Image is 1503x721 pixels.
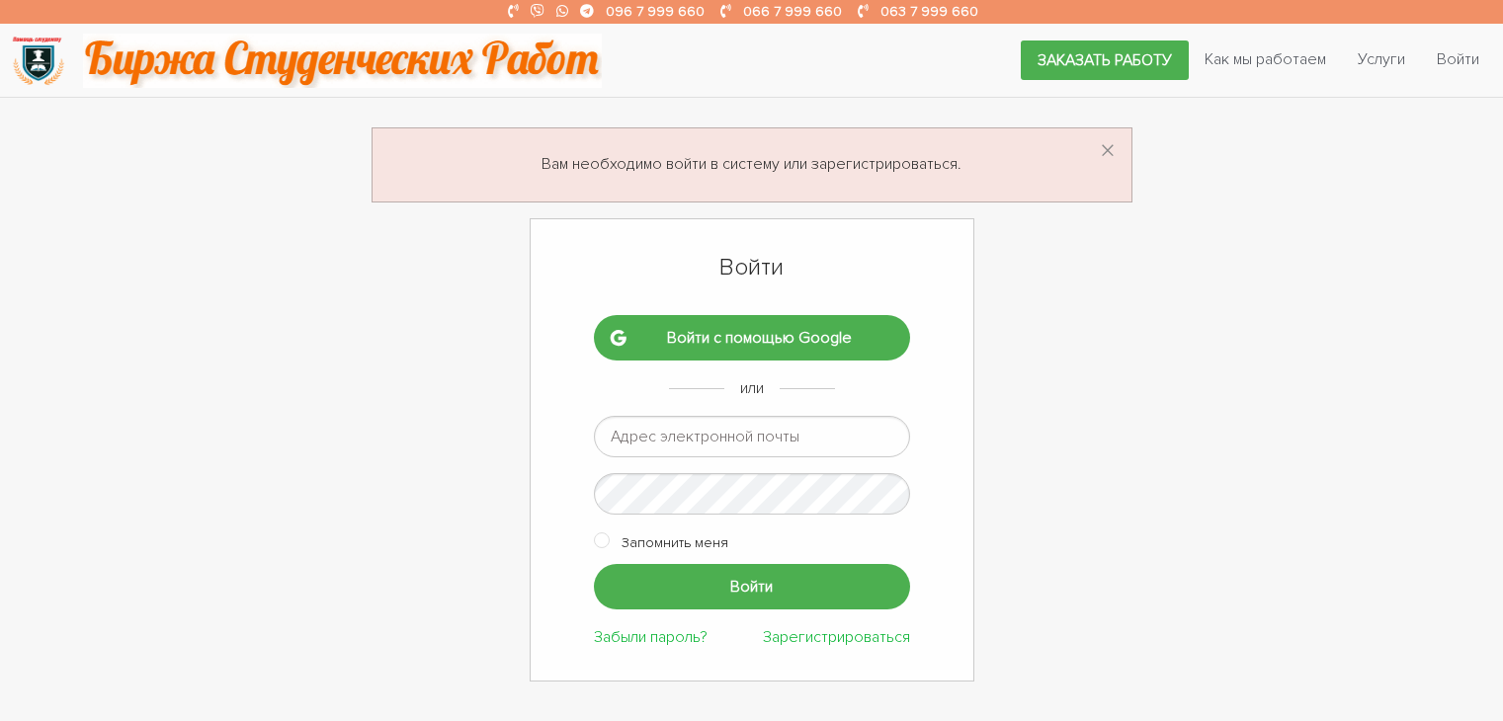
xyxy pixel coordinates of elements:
label: Запомнить меня [622,530,728,555]
a: Войти с помощью Google [594,315,910,360]
input: Адрес электронной почты [594,416,910,457]
a: Как мы работаем [1189,40,1342,78]
span: × [1100,132,1116,171]
a: Зарегистрироваться [763,627,910,647]
a: Услуги [1342,40,1421,78]
span: или [740,378,764,398]
a: Заказать работу [1021,40,1189,80]
p: Вам необходимо войти в систему или зарегистрироваться. [396,152,1108,178]
img: motto-2ce64da2796df845c65ce8f9480b9c9d679903764b3ca6da4b6de107518df0fe.gif [83,34,602,88]
a: 063 7 999 660 [880,3,978,20]
a: Войти [1421,40,1495,78]
input: Войти [594,564,910,608]
a: Забыли пароль? [594,627,708,647]
a: 096 7 999 660 [606,3,705,20]
a: 066 7 999 660 [743,3,842,20]
button: Dismiss alert [1100,136,1116,168]
span: Войти с помощью Google [626,330,893,347]
h1: Войти [594,251,910,284]
img: logo-135dea9cf721667cc4ddb0c1795e3ba8b7f362e3d0c04e2cc90b931989920324.png [11,34,65,88]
